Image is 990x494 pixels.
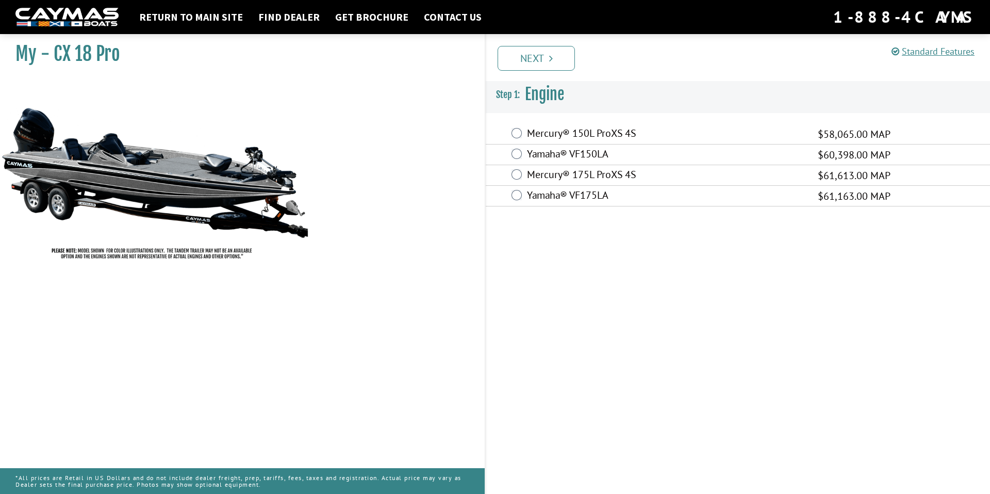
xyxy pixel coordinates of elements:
a: Next [498,46,575,71]
a: Find Dealer [253,10,325,24]
span: $58,065.00 MAP [818,126,890,142]
label: Mercury® 175L ProXS 4S [527,168,805,183]
ul: Pagination [495,44,990,71]
span: $61,163.00 MAP [818,188,890,204]
div: 1-888-4CAYMAS [833,6,975,28]
h3: Engine [486,75,990,114]
label: Yamaha® VF150LA [527,148,805,163]
label: Yamaha® VF175LA [527,189,805,204]
p: *All prices are Retail in US Dollars and do not include dealer freight, prep, tariffs, fees, taxe... [15,469,469,493]
h1: My - CX 18 Pro [15,42,459,66]
label: Mercury® 150L ProXS 4S [527,127,805,142]
span: $61,613.00 MAP [818,168,890,183]
a: Return to main site [134,10,248,24]
span: $60,398.00 MAP [818,147,890,163]
a: Get Brochure [330,10,414,24]
a: Contact Us [419,10,487,24]
img: white-logo-c9c8dbefe5ff5ceceb0f0178aa75bf4bb51f6bca0971e226c86eb53dfe498488.png [15,8,119,27]
a: Standard Features [892,45,975,57]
